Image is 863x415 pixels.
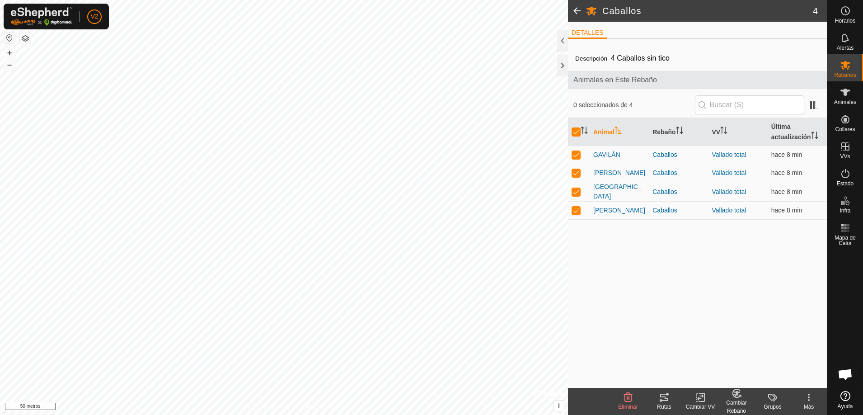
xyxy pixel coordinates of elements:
[837,45,854,51] font: Alertas
[554,401,564,411] button: i
[835,235,856,246] font: Mapa de Calor
[652,188,677,195] font: Caballos
[771,207,802,214] span: 5 de octubre de 2025, 21:15
[611,54,670,62] font: 4 Caballos sin tico
[652,207,677,214] font: Caballos
[593,128,614,136] font: Animal
[840,207,850,214] font: Infra
[4,59,15,70] button: –
[300,404,331,410] font: Contáctenos
[602,6,642,16] font: Caballos
[300,403,331,411] a: Contáctenos
[695,95,804,114] input: Buscar (S)
[764,404,781,410] font: Grupos
[771,151,802,158] span: 5 de octubre de 2025, 21:15
[771,188,802,195] font: hace 8 min
[813,6,818,16] font: 4
[720,128,727,135] p-sorticon: Activar para ordenar
[835,126,855,132] font: Collares
[593,207,645,214] font: [PERSON_NAME]
[652,151,677,158] font: Caballos
[657,404,671,410] font: Rutas
[771,169,802,176] font: hace 8 min
[832,361,859,388] div: Chat abierto
[237,404,289,410] font: Política de Privacidad
[712,151,746,158] a: Vallado total
[834,72,856,78] font: Rebaños
[90,13,98,20] font: V2
[581,128,588,135] p-sorticon: Activar para ordenar
[237,403,289,411] a: Política de Privacidad
[558,402,560,410] font: i
[572,29,604,36] font: DETALLES
[712,188,746,195] a: Vallado total
[834,99,856,105] font: Animales
[712,169,746,176] a: Vallado total
[593,151,620,158] font: GAVILÁN
[771,151,802,158] font: hace 8 min
[686,404,715,410] font: Cambiar VV
[840,153,850,160] font: VVs
[804,404,814,410] font: Más
[618,404,638,410] font: Eliminar
[771,207,802,214] font: hace 8 min
[827,387,863,413] a: Ayuda
[652,169,677,176] font: Caballos
[575,55,607,62] font: Descripción
[593,169,645,176] font: [PERSON_NAME]
[771,188,802,195] span: 5 de octubre de 2025, 21:15
[614,128,622,135] p-sorticon: Activar para ordenar
[20,33,31,44] button: Capas del Mapa
[771,169,802,176] span: 5 de octubre de 2025, 21:15
[837,180,854,187] font: Estado
[7,60,12,69] font: –
[573,101,633,108] font: 0 seleccionados de 4
[726,400,746,414] font: Cambiar Rebaño
[712,207,746,214] a: Vallado total
[573,76,657,84] font: Animales en Este Rebaño
[811,133,818,140] p-sorticon: Activar para ordenar
[771,123,811,141] font: Última actualización
[838,403,853,410] font: Ayuda
[712,128,721,136] font: VV
[4,33,15,43] button: Restablecer Mapa
[676,128,683,135] p-sorticon: Activar para ordenar
[7,48,12,57] font: +
[4,47,15,58] button: +
[11,7,72,26] img: Logotipo de Gallagher
[835,18,855,24] font: Horarios
[593,183,642,200] font: [GEOGRAPHIC_DATA]
[652,128,675,136] font: Rebaño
